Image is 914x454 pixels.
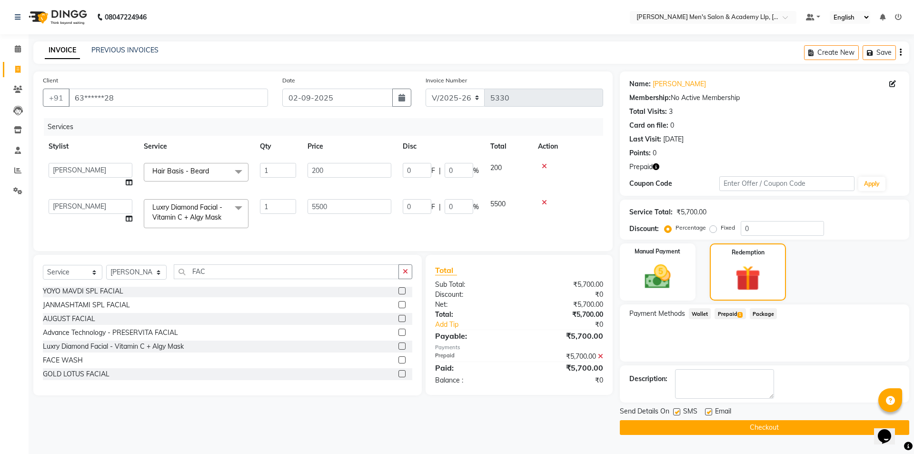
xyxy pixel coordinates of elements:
div: ₹0 [534,320,610,330]
span: F [431,166,435,176]
div: JANMASHTAMI SPL FACIAL [43,300,130,310]
div: ₹5,700.00 [519,352,610,362]
div: Total Visits: [629,107,667,117]
span: Luxry Diamond Facial - Vitamin C + Algy Mask [152,203,222,222]
div: Points: [629,148,651,158]
div: Luxry Diamond Facial - Vitamin C + Algy Mask [43,342,184,352]
span: | [439,202,441,212]
span: Payment Methods [629,309,685,319]
label: Client [43,76,58,85]
button: +91 [43,89,70,107]
th: Disc [397,136,485,157]
div: Services [44,118,610,136]
div: ₹5,700.00 [519,330,610,342]
label: Redemption [732,248,765,257]
a: x [221,213,226,222]
div: ₹5,700.00 [519,362,610,373]
div: Payable: [428,330,519,342]
div: Card on file: [629,121,668,131]
span: Package [750,308,777,319]
div: Description: [629,374,667,384]
span: Wallet [689,308,711,319]
img: logo [24,4,89,30]
div: [DATE] [663,134,684,144]
span: % [473,166,479,176]
span: F [431,202,435,212]
span: Email [715,406,731,418]
iframe: chat widget [874,416,904,444]
a: Add Tip [428,320,534,330]
span: Send Details On [620,406,669,418]
div: Membership: [629,93,671,103]
th: Action [532,136,603,157]
label: Manual Payment [635,247,680,256]
div: Discount: [428,290,519,300]
input: Enter Offer / Coupon Code [719,176,854,191]
div: 0 [653,148,656,158]
div: ₹5,700.00 [519,300,610,310]
div: YOYO MAVDI SPL FACIAL [43,286,123,296]
span: Total [435,265,457,275]
th: Total [485,136,532,157]
th: Service [138,136,254,157]
div: ₹5,700.00 [519,310,610,320]
div: Advance Technology - PRESERVITA FACIAL [43,328,178,338]
img: _gift.svg [727,262,769,294]
span: Prepaid [629,162,653,172]
label: Fixed [721,223,735,232]
div: Net: [428,300,519,310]
th: Price [302,136,397,157]
div: ₹0 [519,375,610,385]
div: GOLD LOTUS FACIAL [43,369,109,379]
div: Sub Total: [428,280,519,290]
div: Name: [629,79,651,89]
label: Invoice Number [426,76,467,85]
input: Search or Scan [174,264,399,279]
b: 08047224946 [105,4,147,30]
span: Hair Basis - Beard [152,167,209,175]
span: 1 [737,312,743,318]
div: ₹5,700.00 [676,207,706,217]
div: Total: [428,310,519,320]
div: ₹0 [519,290,610,300]
span: 200 [490,163,502,172]
div: FACE WASH [43,355,83,365]
label: Percentage [676,223,706,232]
div: Last Visit: [629,134,661,144]
button: Save [863,45,896,60]
div: AUGUST FACIAL [43,314,95,324]
a: [PERSON_NAME] [653,79,706,89]
div: 3 [669,107,673,117]
span: SMS [683,406,697,418]
span: % [473,202,479,212]
input: Search by Name/Mobile/Email/Code [69,89,268,107]
div: Paid: [428,362,519,373]
button: Checkout [620,420,909,435]
div: Payments [435,343,603,352]
div: Coupon Code [629,179,719,189]
label: Date [282,76,295,85]
button: Apply [858,177,885,191]
img: _cash.svg [636,262,679,292]
button: Create New [804,45,859,60]
div: Discount: [629,224,659,234]
span: 5500 [490,200,506,208]
div: Balance : [428,375,519,385]
a: x [209,167,213,175]
a: INVOICE [45,42,80,59]
a: PREVIOUS INVOICES [91,46,159,54]
div: Prepaid [428,352,519,362]
div: No Active Membership [629,93,900,103]
div: Service Total: [629,207,673,217]
span: Prepaid [715,308,745,319]
th: Stylist [43,136,138,157]
div: 0 [670,121,674,131]
div: ₹5,700.00 [519,280,610,290]
span: | [439,166,441,176]
th: Qty [254,136,302,157]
